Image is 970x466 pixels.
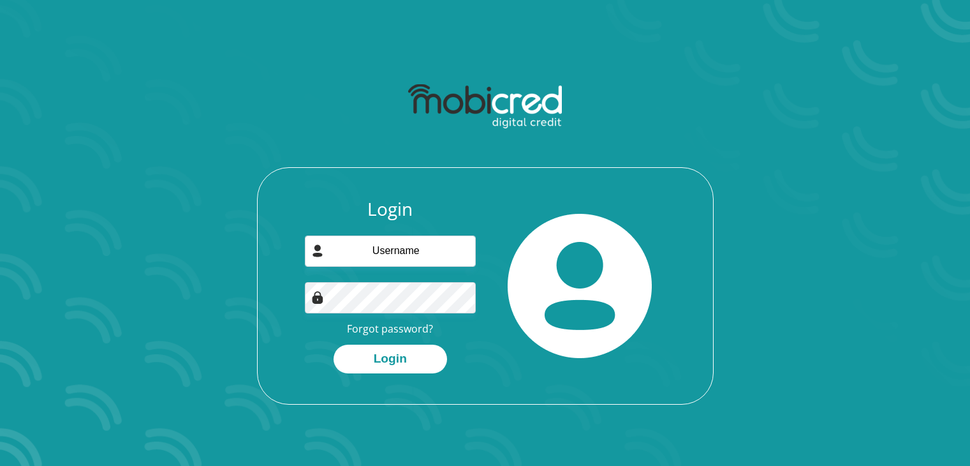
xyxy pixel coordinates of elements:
[408,84,562,129] img: mobicred logo
[305,236,476,267] input: Username
[334,345,447,373] button: Login
[311,244,324,257] img: user-icon image
[311,291,324,304] img: Image
[305,199,476,220] h3: Login
[347,322,433,336] a: Forgot password?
